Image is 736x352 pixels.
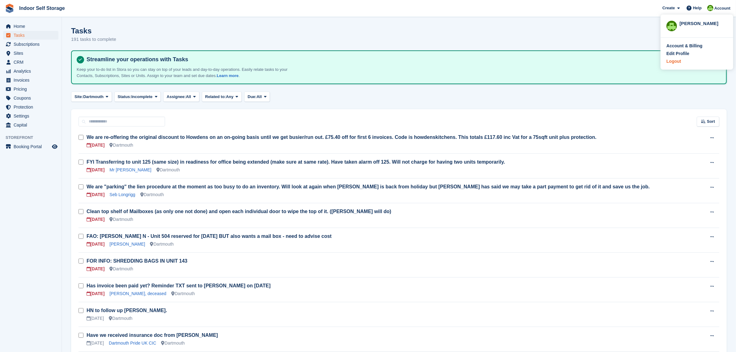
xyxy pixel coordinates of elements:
[14,58,51,67] span: CRM
[17,3,67,13] a: Indoor Self Storage
[3,22,58,31] a: menu
[109,266,133,272] div: Dartmouth
[205,94,226,100] span: Related to:
[114,92,161,102] button: Status: Incomplete
[87,159,505,165] a: FYI Transferring to unit 125 (same size) in readiness for office being extended (make sure at sam...
[83,94,104,100] span: Dartmouth
[679,20,727,26] div: [PERSON_NAME]
[14,121,51,129] span: Capital
[3,142,58,151] a: menu
[14,103,51,111] span: Protection
[3,67,58,75] a: menu
[71,36,116,43] p: 191 tasks to complete
[666,58,681,65] div: Logout
[14,40,51,49] span: Subscriptions
[87,333,218,338] a: Have we received insurance doc from [PERSON_NAME]
[118,94,131,100] span: Status:
[14,31,51,40] span: Tasks
[87,315,104,322] div: [DATE]
[707,5,713,11] img: Helen Wilson
[87,135,597,140] a: We are re-offering the original discount to Howdens on an on-going basis until we get busier/run ...
[87,290,104,297] div: [DATE]
[140,191,164,198] div: Dartmouth
[14,142,51,151] span: Booking Portal
[14,22,51,31] span: Home
[3,94,58,102] a: menu
[202,92,242,102] button: Related to: Any
[3,40,58,49] a: menu
[666,21,677,31] img: Helen Wilson
[87,216,104,223] div: [DATE]
[87,167,104,173] div: [DATE]
[87,142,104,148] div: [DATE]
[87,234,332,239] a: FAO: [PERSON_NAME] N - Unit 504 reserved for [DATE] BUT also wants a mail box - need to advise cost
[3,103,58,111] a: menu
[3,58,58,67] a: menu
[14,67,51,75] span: Analytics
[6,135,62,141] span: Storefront
[87,283,270,288] a: Has invoice been paid yet? Reminder TXT sent to [PERSON_NAME] on [DATE]
[87,308,167,313] a: HN to follow up [PERSON_NAME].
[156,167,180,173] div: Dartmouth
[161,340,185,346] div: Dartmouth
[186,94,191,100] span: All
[51,143,58,150] a: Preview store
[109,341,156,346] a: Dartmouth Pride UK CIC
[84,56,721,63] h4: Streamline your operations with Tasks
[14,112,51,120] span: Settings
[693,5,702,11] span: Help
[150,241,174,247] div: Dartmouth
[71,27,116,35] h1: Tasks
[244,92,270,102] button: Due: All
[666,43,703,49] div: Account & Billing
[109,291,166,296] a: [PERSON_NAME], deceased
[707,118,715,125] span: Sort
[3,76,58,84] a: menu
[662,5,675,11] span: Create
[226,94,234,100] span: Any
[109,167,151,172] a: Mr [PERSON_NAME]
[71,92,112,102] button: Site: Dartmouth
[109,315,132,322] div: Dartmouth
[163,92,199,102] button: Assignee: All
[14,94,51,102] span: Coupons
[217,73,239,78] a: Learn more
[666,58,727,65] a: Logout
[3,112,58,120] a: menu
[87,191,104,198] div: [DATE]
[167,94,186,100] span: Assignee:
[5,4,14,13] img: stora-icon-8386f47178a22dfd0bd8f6a31ec36ba5ce8667c1dd55bd0f319d3a0aa187defe.svg
[3,121,58,129] a: menu
[109,242,145,247] a: [PERSON_NAME]
[87,258,187,264] a: FOR INFO: SHREDDING BAGS IN UNIT 143
[666,43,727,49] a: Account & Billing
[109,216,133,223] div: Dartmouth
[87,266,104,272] div: [DATE]
[3,49,58,58] a: menu
[74,94,83,100] span: Site:
[248,94,257,100] span: Due:
[87,184,650,189] a: We are "parking" the lien procedure at the moment as too busy to do an inventory. Will look at ag...
[109,192,135,197] a: Seb Longrigg
[14,76,51,84] span: Invoices
[87,209,391,214] a: Clean top shelf of Mailboxes (as only one not done) and open each individual door to wipe the top...
[714,5,730,11] span: Account
[257,94,262,100] span: All
[3,85,58,93] a: menu
[87,340,104,346] div: [DATE]
[77,67,293,79] p: Keep your to-do list in Stora so you can stay on top of your leads and day-to-day operations. Eas...
[131,94,153,100] span: Incomplete
[14,85,51,93] span: Pricing
[666,50,689,57] div: Edit Profile
[171,290,195,297] div: Dartmouth
[3,31,58,40] a: menu
[666,50,727,57] a: Edit Profile
[14,49,51,58] span: Sites
[87,241,104,247] div: [DATE]
[109,142,133,148] div: Dartmouth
